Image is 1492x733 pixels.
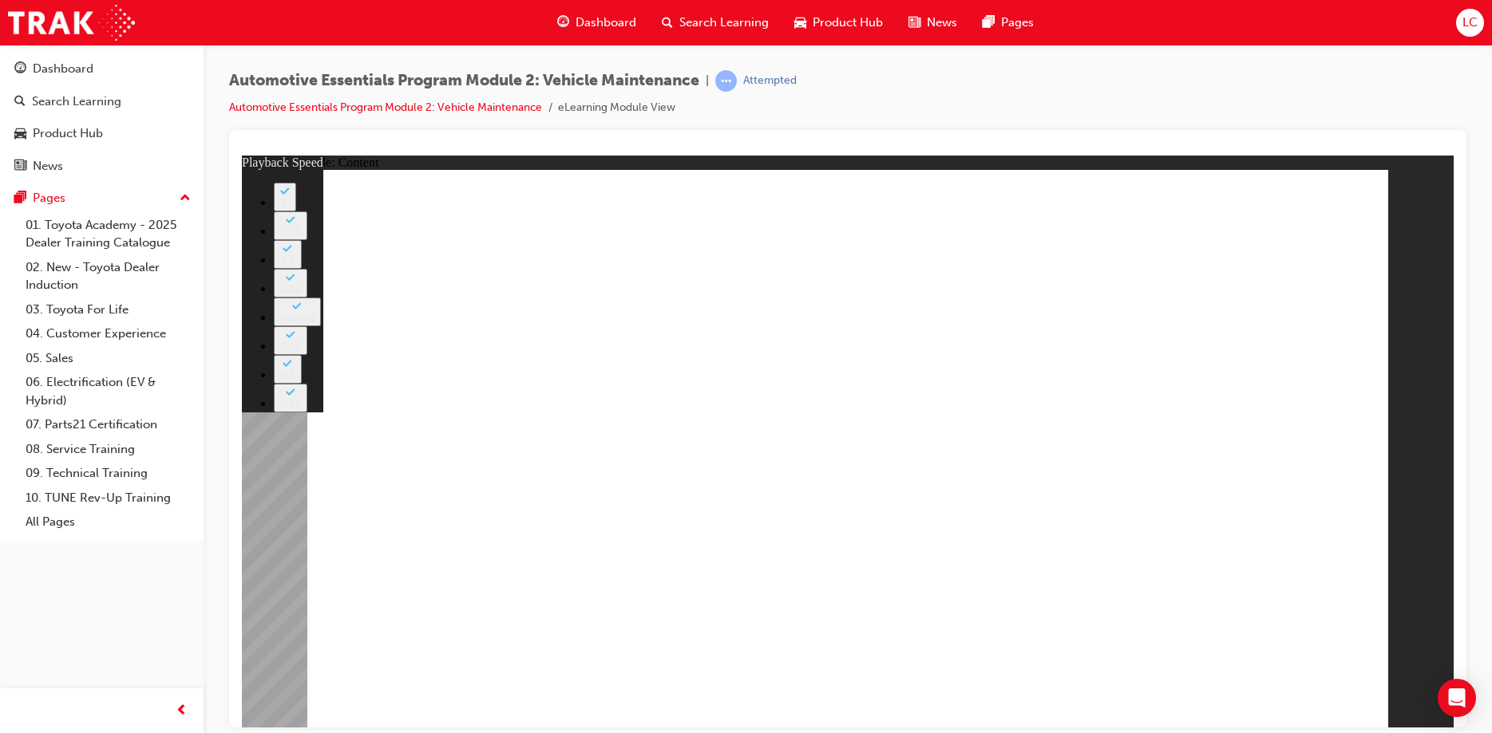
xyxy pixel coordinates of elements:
a: 10. TUNE Rev-Up Training [19,486,197,510]
span: pages-icon [14,191,26,206]
a: 04. Customer Experience [19,321,197,346]
span: Search Learning [679,14,769,32]
a: 08. Service Training [19,437,197,462]
span: Automotive Essentials Program Module 2: Vehicle Maintenance [229,72,699,90]
button: LC [1456,9,1484,37]
a: 07. Parts21 Certification [19,412,197,437]
li: eLearning Module View [558,99,675,117]
span: news-icon [14,160,26,174]
span: prev-icon [176,701,188,721]
span: Product Hub [813,14,883,32]
a: guage-iconDashboard [544,6,649,39]
span: news-icon [908,13,920,33]
span: car-icon [794,13,806,33]
span: Dashboard [576,14,636,32]
a: 03. Toyota For Life [19,298,197,322]
a: 02. New - Toyota Dealer Induction [19,255,197,298]
img: Trak [8,5,135,41]
span: guage-icon [14,62,26,77]
a: 09. Technical Training [19,461,197,486]
a: pages-iconPages [970,6,1047,39]
a: search-iconSearch Learning [649,6,782,39]
button: Pages [6,183,197,213]
a: Dashboard [6,54,197,84]
span: up-icon [180,188,191,209]
span: guage-icon [557,13,569,33]
div: Dashboard [33,60,93,78]
div: Search Learning [32,93,121,111]
span: car-icon [14,127,26,141]
a: 01. Toyota Academy - 2025 Dealer Training Catalogue [19,213,197,255]
div: News [33,157,63,175]
a: 06. Electrification (EV & Hybrid) [19,370,197,412]
span: search-icon [14,95,26,109]
span: | [706,72,709,90]
div: Open Intercom Messenger [1438,679,1476,717]
a: Automotive Essentials Program Module 2: Vehicle Maintenance [229,100,542,114]
div: Product Hub [33,124,103,143]
span: Pages [1001,14,1034,32]
a: All Pages [19,510,197,534]
a: news-iconNews [896,6,970,39]
a: Search Learning [6,87,197,116]
span: search-icon [662,13,673,33]
a: News [6,152,197,181]
a: 05. Sales [19,346,197,371]
span: pages-icon [983,13,995,33]
a: car-iconProduct Hub [782,6,896,39]
div: Attempted [743,73,797,89]
button: DashboardSearch LearningProduct HubNews [6,51,197,183]
span: News [927,14,957,32]
div: Pages [33,189,65,207]
span: learningRecordVerb_ATTEMPT-icon [715,70,737,92]
a: Product Hub [6,119,197,148]
span: LC [1462,14,1478,32]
